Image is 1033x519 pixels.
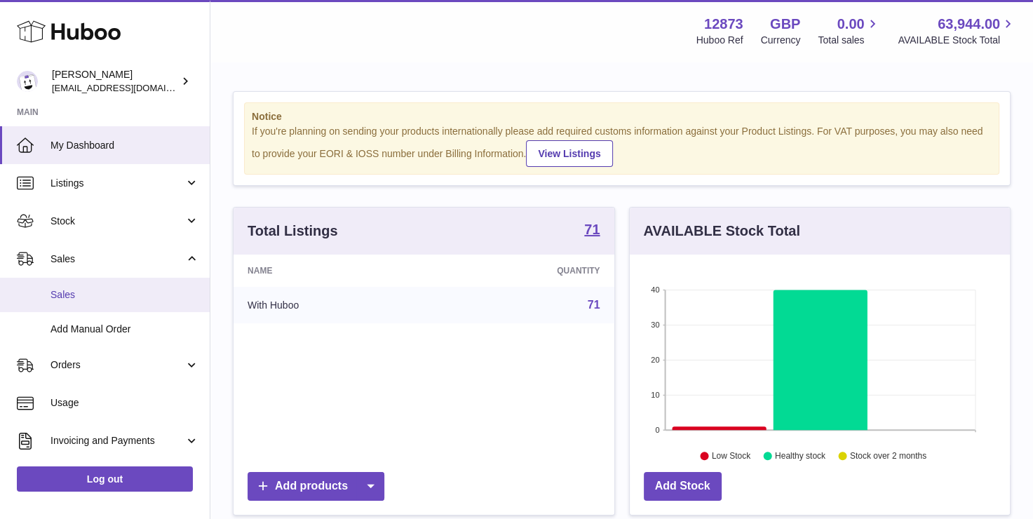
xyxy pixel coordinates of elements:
[711,451,750,461] text: Low Stock
[761,34,801,47] div: Currency
[704,15,743,34] strong: 12873
[644,222,800,241] h3: AVAILABLE Stock Total
[775,451,826,461] text: Healthy stock
[50,358,184,372] span: Orders
[50,252,184,266] span: Sales
[770,15,800,34] strong: GBP
[50,434,184,447] span: Invoicing and Payments
[248,222,338,241] h3: Total Listings
[651,391,659,399] text: 10
[17,466,193,492] a: Log out
[651,285,659,294] text: 40
[50,323,199,336] span: Add Manual Order
[818,15,880,47] a: 0.00 Total sales
[584,222,600,236] strong: 71
[52,82,206,93] span: [EMAIL_ADDRESS][DOMAIN_NAME]
[434,255,614,287] th: Quantity
[584,222,600,239] a: 71
[248,472,384,501] a: Add products
[696,34,743,47] div: Huboo Ref
[52,68,178,95] div: [PERSON_NAME]
[898,15,1016,47] a: 63,944.00 AVAILABLE Stock Total
[655,426,659,434] text: 0
[651,321,659,329] text: 30
[234,255,434,287] th: Name
[50,288,199,302] span: Sales
[252,110,992,123] strong: Notice
[50,396,199,410] span: Usage
[588,299,600,311] a: 71
[234,287,434,323] td: With Huboo
[818,34,880,47] span: Total sales
[938,15,1000,34] span: 63,944.00
[17,71,38,92] img: tikhon.oleinikov@sleepandglow.com
[837,15,865,34] span: 0.00
[50,177,184,190] span: Listings
[526,140,612,167] a: View Listings
[644,472,722,501] a: Add Stock
[252,125,992,167] div: If you're planning on sending your products internationally please add required customs informati...
[651,356,659,364] text: 20
[50,139,199,152] span: My Dashboard
[50,215,184,228] span: Stock
[850,451,926,461] text: Stock over 2 months
[898,34,1016,47] span: AVAILABLE Stock Total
